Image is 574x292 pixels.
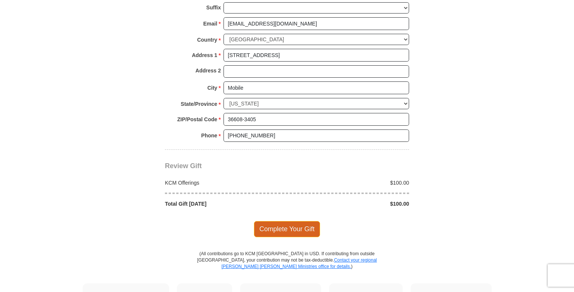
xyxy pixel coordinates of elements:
[192,50,218,60] strong: Address 1
[287,179,413,187] div: $100.00
[254,221,320,237] span: Complete Your Gift
[206,2,221,13] strong: Suffix
[197,35,218,45] strong: Country
[161,200,287,208] div: Total Gift [DATE]
[181,99,217,109] strong: State/Province
[221,257,377,269] a: Contact your regional [PERSON_NAME] [PERSON_NAME] Ministries office for details.
[195,65,221,76] strong: Address 2
[203,18,217,29] strong: Email
[201,130,218,141] strong: Phone
[207,83,217,93] strong: City
[161,179,287,187] div: KCM Offerings
[287,200,413,208] div: $100.00
[165,162,202,170] span: Review Gift
[177,114,218,125] strong: ZIP/Postal Code
[197,251,377,283] p: (All contributions go to KCM [GEOGRAPHIC_DATA] in USD. If contributing from outside [GEOGRAPHIC_D...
